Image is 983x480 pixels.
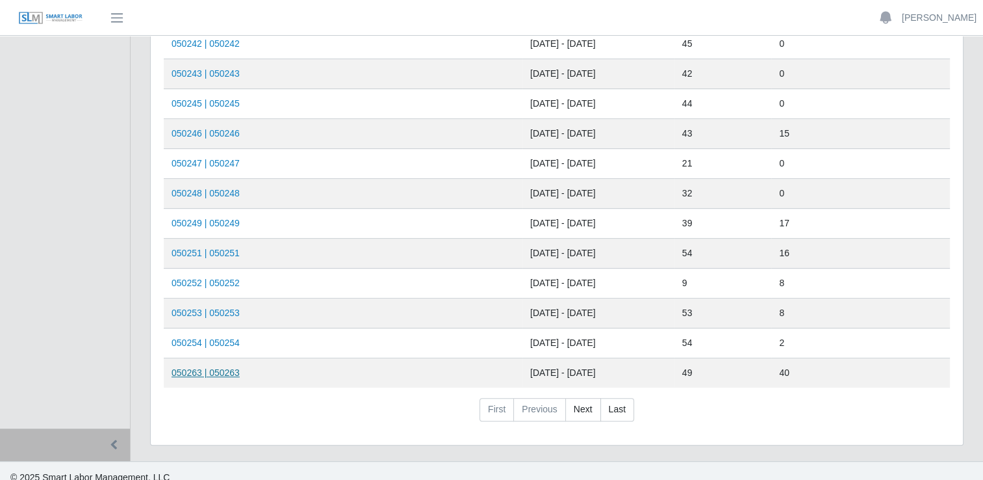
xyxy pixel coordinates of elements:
[18,11,83,25] img: SLM Logo
[172,188,240,198] a: 050248 | 050248
[771,209,950,239] td: 17
[522,328,674,358] td: [DATE] - [DATE]
[565,398,601,421] a: Next
[522,209,674,239] td: [DATE] - [DATE]
[771,119,950,149] td: 15
[522,149,674,179] td: [DATE] - [DATE]
[674,239,772,269] td: 54
[172,158,240,168] a: 050247 | 050247
[172,308,240,318] a: 050253 | 050253
[674,119,772,149] td: 43
[771,299,950,328] td: 8
[771,59,950,89] td: 0
[172,278,240,288] a: 050252 | 050252
[771,89,950,119] td: 0
[164,398,950,432] nav: pagination
[771,269,950,299] td: 8
[771,328,950,358] td: 2
[674,59,772,89] td: 42
[771,239,950,269] td: 16
[522,29,674,59] td: [DATE] - [DATE]
[674,29,772,59] td: 45
[522,119,674,149] td: [DATE] - [DATE]
[674,149,772,179] td: 21
[771,179,950,209] td: 0
[172,367,240,378] a: 050263 | 050263
[172,98,240,109] a: 050245 | 050245
[600,398,634,421] a: Last
[522,59,674,89] td: [DATE] - [DATE]
[674,89,772,119] td: 44
[674,358,772,388] td: 49
[172,68,240,79] a: 050243 | 050243
[674,328,772,358] td: 54
[172,38,240,49] a: 050242 | 050242
[771,358,950,388] td: 40
[674,299,772,328] td: 53
[674,179,772,209] td: 32
[172,248,240,258] a: 050251 | 050251
[771,149,950,179] td: 0
[522,358,674,388] td: [DATE] - [DATE]
[522,269,674,299] td: [DATE] - [DATE]
[172,338,240,348] a: 050254 | 050254
[172,128,240,139] a: 050246 | 050246
[522,179,674,209] td: [DATE] - [DATE]
[172,218,240,228] a: 050249 | 050249
[674,269,772,299] td: 9
[522,299,674,328] td: [DATE] - [DATE]
[771,29,950,59] td: 0
[674,209,772,239] td: 39
[902,11,977,25] a: [PERSON_NAME]
[522,239,674,269] td: [DATE] - [DATE]
[522,89,674,119] td: [DATE] - [DATE]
